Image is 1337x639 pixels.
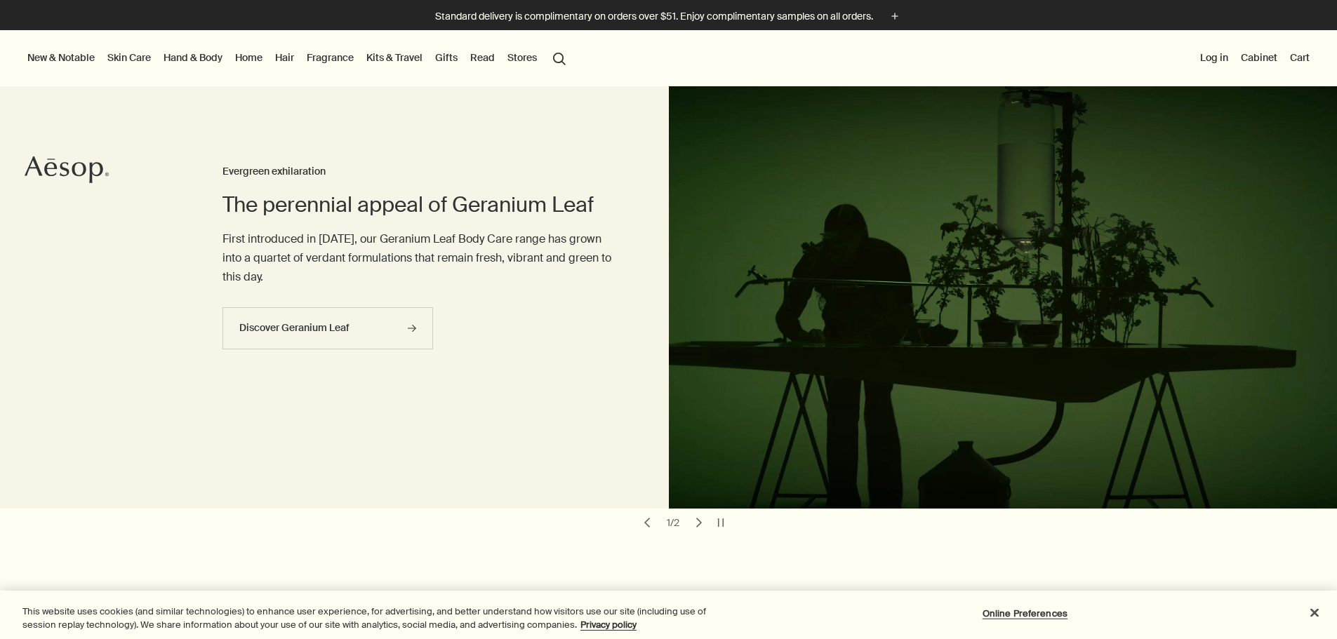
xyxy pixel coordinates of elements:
div: This website uses cookies (and similar technologies) to enhance user experience, for advertising,... [22,605,736,632]
a: More information about your privacy, opens in a new tab [580,619,637,631]
a: Fragrance [304,48,357,67]
nav: primary [25,30,572,86]
button: New & Notable [25,48,98,67]
button: next slide [689,513,709,532]
nav: supplementary [1197,30,1312,86]
button: previous slide [637,513,657,532]
a: Skin Care [105,48,154,67]
button: Close [1299,598,1330,628]
a: Gifts [432,48,460,67]
h2: The perennial appeal of Geranium Leaf [222,191,612,219]
a: Discover Geranium Leaf [222,307,433,349]
button: Cart [1287,48,1312,67]
button: Online Preferences, Opens the preference center dialog [981,600,1069,628]
a: Home [232,48,265,67]
a: Aesop [25,156,109,187]
h3: Evergreen exhilaration [222,163,612,180]
a: Hand & Body [161,48,225,67]
button: Stores [505,48,540,67]
a: Hair [272,48,297,67]
a: Read [467,48,498,67]
p: First introduced in [DATE], our Geranium Leaf Body Care range has grown into a quartet of verdant... [222,229,612,287]
button: Log in [1197,48,1231,67]
button: pause [711,513,731,532]
a: Kits & Travel [364,48,425,67]
p: Standard delivery is complimentary on orders over $51. Enjoy complimentary samples on all orders. [435,9,873,24]
button: Open search [547,44,572,71]
a: Cabinet [1238,48,1280,67]
button: Standard delivery is complimentary on orders over $51. Enjoy complimentary samples on all orders. [435,8,903,25]
div: 1 / 2 [663,516,684,529]
svg: Aesop [25,156,109,184]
